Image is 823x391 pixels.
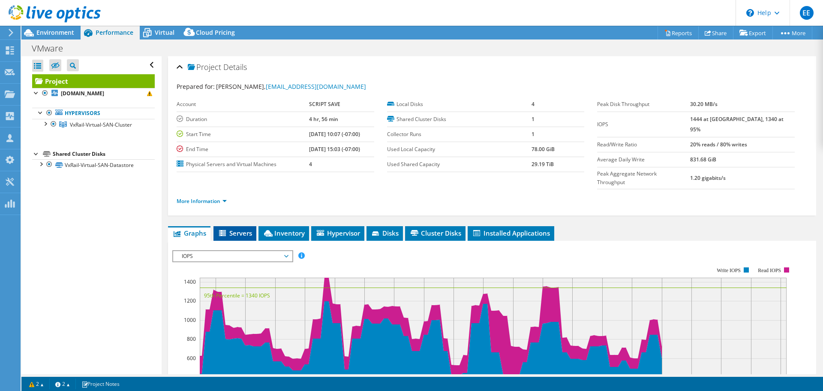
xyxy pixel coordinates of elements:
[155,28,174,36] span: Virtual
[690,100,718,108] b: 30.20 MB/s
[532,115,535,123] b: 1
[690,156,716,163] b: 831.68 GiB
[597,140,690,149] label: Read/Write Ratio
[266,82,366,91] a: [EMAIL_ADDRESS][DOMAIN_NAME]
[177,130,309,139] label: Start Time
[96,28,133,36] span: Performance
[32,119,155,130] a: VxRail-Virtual-SAN-Cluster
[61,90,104,97] b: [DOMAIN_NAME]
[309,145,360,153] b: [DATE] 15:03 (-07:00)
[746,9,754,17] svg: \n
[532,100,535,108] b: 4
[177,197,227,205] a: More Information
[187,373,196,381] text: 400
[177,82,215,91] label: Prepared for:
[172,229,206,237] span: Graphs
[53,149,155,159] div: Shared Cluster Disks
[177,145,309,154] label: End Time
[49,379,76,389] a: 2
[758,267,781,273] text: Read IOPS
[690,115,784,133] b: 1444 at [GEOGRAPHIC_DATA], 1340 at 95%
[409,229,461,237] span: Cluster Disks
[28,44,76,53] h1: VMware
[187,355,196,362] text: 600
[218,229,252,237] span: Servers
[184,297,196,304] text: 1200
[532,161,554,168] b: 29.19 TiB
[75,379,126,389] a: Project Notes
[717,267,741,273] text: Write IOPS
[597,120,690,129] label: IOPS
[177,251,288,261] span: IOPS
[532,130,535,138] b: 1
[309,100,340,108] b: SCRIPT SAVE
[188,63,221,72] span: Project
[23,379,50,389] a: 2
[690,174,726,182] b: 1.20 gigabits/s
[772,26,812,39] a: More
[800,6,814,20] span: EE
[698,26,733,39] a: Share
[387,115,532,124] label: Shared Cluster Disks
[187,335,196,343] text: 800
[597,170,690,187] label: Peak Aggregate Network Throughput
[315,229,360,237] span: Hypervisor
[32,159,155,170] a: VxRail-Virtual-SAN-Datastore
[223,62,247,72] span: Details
[387,130,532,139] label: Collector Runs
[177,115,309,124] label: Duration
[387,100,532,109] label: Local Disks
[597,100,690,109] label: Peak Disk Throughput
[597,155,690,164] label: Average Daily Write
[658,26,699,39] a: Reports
[309,130,360,138] b: [DATE] 10:07 (-07:00)
[733,26,773,39] a: Export
[371,229,399,237] span: Disks
[216,82,366,91] span: [PERSON_NAME],
[32,74,155,88] a: Project
[32,108,155,119] a: Hypervisors
[70,121,132,128] span: VxRail-Virtual-SAN-Cluster
[177,160,309,169] label: Physical Servers and Virtual Machines
[32,88,155,99] a: [DOMAIN_NAME]
[690,141,747,148] b: 20% reads / 80% writes
[309,115,338,123] b: 4 hr, 56 min
[184,316,196,324] text: 1000
[472,229,550,237] span: Installed Applications
[387,145,532,154] label: Used Local Capacity
[387,160,532,169] label: Used Shared Capacity
[184,278,196,285] text: 1400
[36,28,74,36] span: Environment
[204,292,270,299] text: 95th Percentile = 1340 IOPS
[309,161,312,168] b: 4
[263,229,305,237] span: Inventory
[532,145,555,153] b: 78.00 GiB
[196,28,235,36] span: Cloud Pricing
[177,100,309,109] label: Account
